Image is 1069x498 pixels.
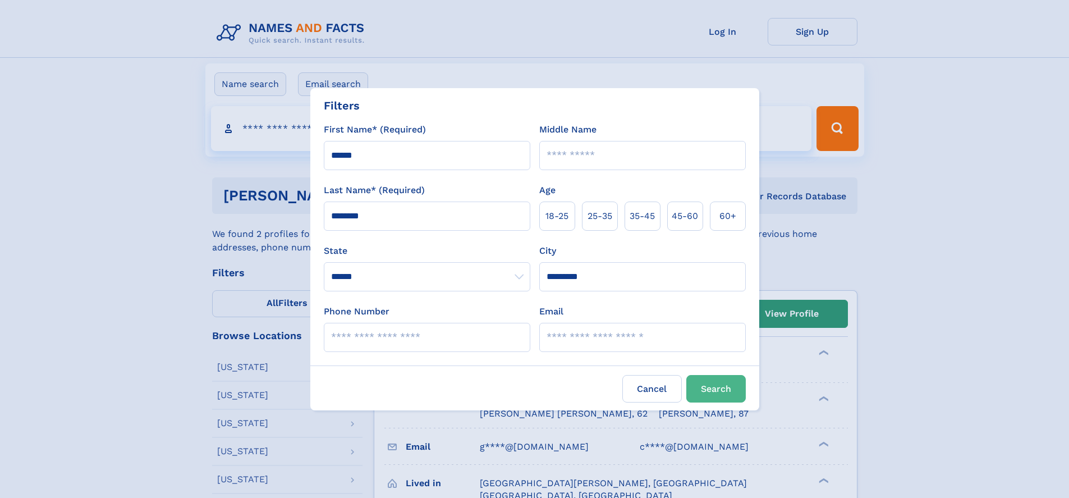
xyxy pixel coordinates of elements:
[324,184,425,197] label: Last Name* (Required)
[324,123,426,136] label: First Name* (Required)
[588,209,612,223] span: 25‑35
[545,209,568,223] span: 18‑25
[686,375,746,403] button: Search
[539,123,597,136] label: Middle Name
[630,209,655,223] span: 35‑45
[672,209,698,223] span: 45‑60
[539,244,556,258] label: City
[324,97,360,114] div: Filters
[324,305,389,318] label: Phone Number
[539,305,563,318] label: Email
[622,375,682,403] label: Cancel
[324,244,530,258] label: State
[719,209,736,223] span: 60+
[539,184,556,197] label: Age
